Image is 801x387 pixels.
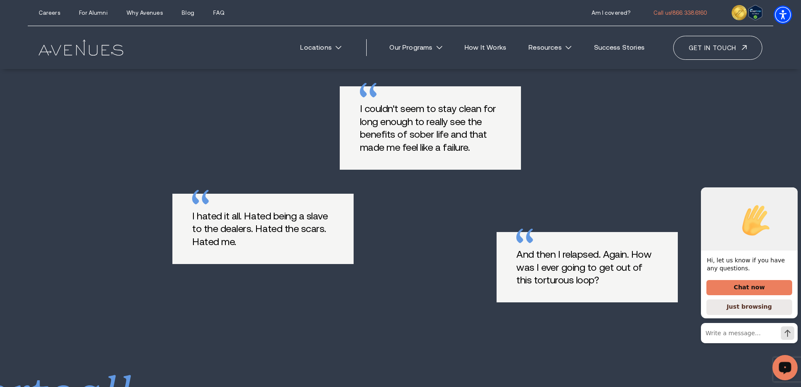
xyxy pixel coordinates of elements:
[520,38,580,57] a: Resources
[748,5,762,20] img: Verify Approval for www.avenuesrecovery.com
[381,38,451,57] a: Our Programs
[673,36,762,60] a: Get in touch
[516,248,658,286] p: And then I relapsed. Again. How was I ever going to get out of this torturous loop?
[585,38,653,57] a: Success Stories
[748,8,762,16] a: Verify LegitScript Approval for www.avenuesrecovery.com
[672,10,708,16] span: 866.338.6160
[192,210,333,248] p: I hated it all. Hated being a slave to the dealers. Hated the scars. Hated me.
[456,38,515,57] a: How It Works
[592,10,631,16] a: Am I covered?
[292,38,350,57] a: Locations
[360,102,501,154] p: I couldn't seem to stay clean for long enough to really see the benefits of sober life and that m...
[39,10,60,16] a: Careers
[774,5,792,24] div: Accessibility Menu
[694,187,801,387] iframe: LiveChat chat widget
[732,5,747,20] img: clock
[127,10,162,16] a: Why Avenues
[79,10,107,16] a: For Alumni
[213,10,224,16] a: FAQ
[653,10,708,16] a: call 866.338.6160
[182,10,194,16] a: Blog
